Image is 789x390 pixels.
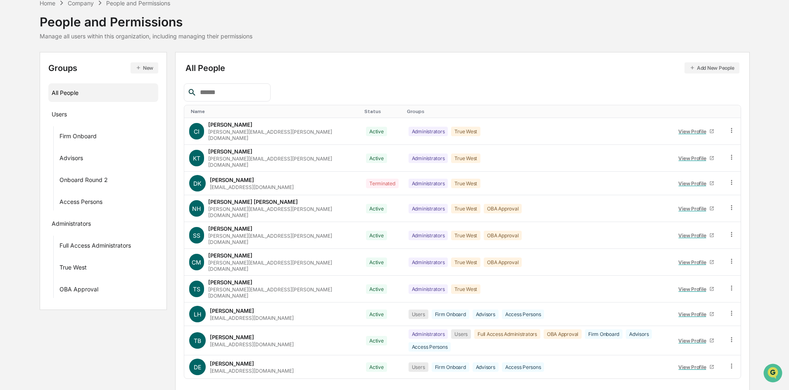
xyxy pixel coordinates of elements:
div: 🔎 [8,121,15,127]
span: SS [193,232,200,239]
div: Onboard Round 2 [59,176,108,186]
div: [PERSON_NAME][EMAIL_ADDRESS][PERSON_NAME][DOMAIN_NAME] [208,260,356,272]
div: Full Access Administrators [59,242,131,252]
div: Administrators [409,127,448,136]
div: View Profile [678,286,709,292]
input: Clear [21,38,136,46]
div: View Profile [678,311,709,317]
a: View Profile [675,334,718,347]
div: Advisors [473,310,499,319]
a: View Profile [675,361,718,373]
a: View Profile [675,202,718,215]
div: Firm Onboard [585,329,623,339]
div: True West [451,231,480,240]
div: We're available if you need us! [28,71,105,78]
button: Start new chat [140,66,150,76]
span: TB [194,337,201,344]
div: True West [59,264,87,274]
div: Terminated [366,179,399,188]
span: Attestations [68,104,102,112]
a: 🖐️Preclearance [5,101,57,116]
a: View Profile [675,283,718,295]
span: DK [193,180,201,187]
div: View Profile [678,155,709,161]
div: OBA Approval [484,204,522,213]
div: View Profile [678,259,709,265]
div: 🗄️ [60,105,67,111]
div: Toggle SortBy [364,109,400,114]
div: 🖐️ [8,105,15,111]
div: Active [366,258,387,267]
div: True West [451,179,480,188]
div: [PERSON_NAME] [210,177,254,183]
div: Administrators [409,329,448,339]
div: Access Persons [409,342,451,352]
div: Advisors [626,329,652,339]
div: People and Permissions [40,8,252,29]
div: Toggle SortBy [191,109,358,114]
div: Advisors [473,362,499,372]
a: 🔎Data Lookup [5,116,55,131]
iframe: Open customer support [763,363,785,385]
div: True West [451,127,480,136]
a: View Profile [675,308,718,321]
div: Manage all users within this organization, including managing their permissions [40,33,252,40]
span: CM [192,259,201,266]
a: View Profile [675,256,718,269]
span: DE [194,364,201,371]
div: Users [451,329,471,339]
div: Active [366,284,387,294]
div: [PERSON_NAME] [208,148,252,155]
div: [EMAIL_ADDRESS][DOMAIN_NAME] [210,341,294,347]
div: True West [451,154,480,163]
div: [PERSON_NAME][EMAIL_ADDRESS][PERSON_NAME][DOMAIN_NAME] [208,206,356,218]
div: [PERSON_NAME] [210,307,254,314]
div: View Profile [678,364,709,370]
div: [EMAIL_ADDRESS][DOMAIN_NAME] [210,184,294,190]
div: [EMAIL_ADDRESS][DOMAIN_NAME] [210,315,294,321]
div: Active [366,336,387,345]
div: Administrators [52,220,91,230]
div: All People [52,86,155,99]
span: TS [193,286,200,293]
span: Data Lookup [17,120,52,128]
div: Administrators [409,258,448,267]
a: View Profile [675,177,718,190]
p: How can we help? [8,17,150,31]
div: [PERSON_NAME] [208,121,252,128]
div: View Profile [678,232,709,239]
div: [PERSON_NAME][EMAIL_ADDRESS][PERSON_NAME][DOMAIN_NAME] [208,156,356,168]
div: Start new chat [28,63,135,71]
div: View Profile [678,206,709,212]
img: 1746055101610-c473b297-6a78-478c-a979-82029cc54cd1 [8,63,23,78]
div: OBA Approval [484,258,522,267]
div: Firm Onboard [432,362,469,372]
div: [PERSON_NAME] [208,279,252,286]
div: Administrators [409,284,448,294]
div: Users [409,310,428,319]
div: Groups [48,62,159,73]
div: View Profile [678,128,709,135]
div: [EMAIL_ADDRESS][DOMAIN_NAME] [210,368,294,374]
div: OBA Approval [484,231,522,240]
div: Active [366,154,387,163]
div: Access Persons [502,310,544,319]
div: True West [451,284,480,294]
div: Firm Onboard [432,310,469,319]
div: Administrators [409,204,448,213]
a: View Profile [675,125,718,138]
div: Active [366,231,387,240]
div: [PERSON_NAME] [208,225,252,232]
a: View Profile [675,152,718,165]
div: Active [366,310,387,319]
div: [PERSON_NAME] [210,334,254,340]
button: Add New People [684,62,739,73]
div: [PERSON_NAME] [208,252,252,259]
div: True West [451,204,480,213]
button: New [131,62,158,73]
div: Toggle SortBy [673,109,720,114]
div: View Profile [678,338,709,344]
div: [PERSON_NAME] [PERSON_NAME] [208,199,298,205]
